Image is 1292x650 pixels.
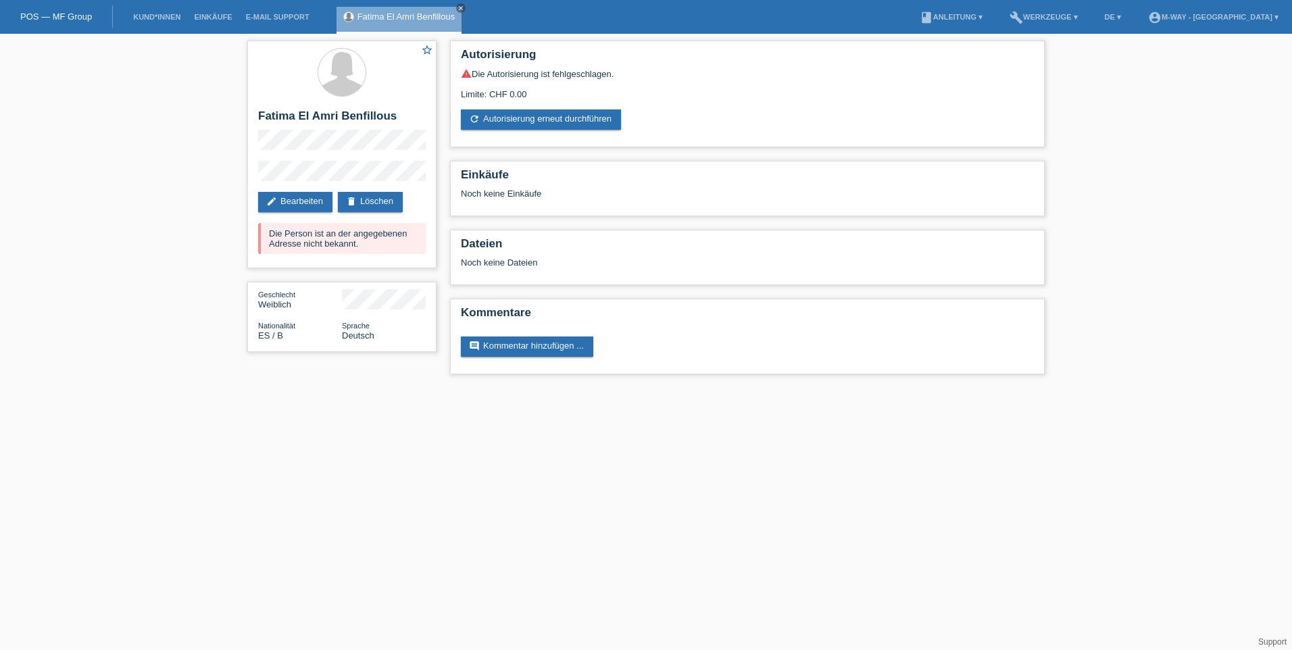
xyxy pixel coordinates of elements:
a: commentKommentar hinzufügen ... [461,336,593,357]
a: bookAnleitung ▾ [913,13,989,21]
a: DE ▾ [1098,13,1128,21]
a: Support [1258,637,1287,647]
i: book [920,11,933,24]
div: Die Autorisierung ist fehlgeschlagen. [461,68,1034,79]
i: refresh [469,114,480,124]
a: E-Mail Support [239,13,316,21]
a: editBearbeiten [258,192,332,212]
h2: Fatima El Amri Benfillous [258,109,426,130]
i: build [1010,11,1023,24]
div: Weiblich [258,289,342,309]
h2: Kommentare [461,306,1034,326]
span: Spanien / B / 11.04.2022 [258,330,283,341]
a: deleteLöschen [338,192,403,212]
a: refreshAutorisierung erneut durchführen [461,109,621,130]
h2: Dateien [461,237,1034,257]
div: Limite: CHF 0.00 [461,79,1034,99]
a: Kund*innen [126,13,187,21]
i: delete [346,196,357,207]
i: comment [469,341,480,351]
h2: Autorisierung [461,48,1034,68]
a: Fatima El Amri Benfillous [357,11,455,22]
span: Deutsch [342,330,374,341]
div: Noch keine Einkäufe [461,189,1034,209]
i: close [457,5,464,11]
i: warning [461,68,472,79]
a: account_circlem-way - [GEOGRAPHIC_DATA] ▾ [1141,13,1285,21]
a: POS — MF Group [20,11,92,22]
span: Nationalität [258,322,295,330]
div: Noch keine Dateien [461,257,874,268]
i: account_circle [1148,11,1162,24]
a: close [456,3,466,13]
a: star_border [421,44,433,58]
span: Geschlecht [258,291,295,299]
h2: Einkäufe [461,168,1034,189]
i: star_border [421,44,433,56]
a: buildWerkzeuge ▾ [1003,13,1085,21]
a: Einkäufe [187,13,239,21]
div: Die Person ist an der angegebenen Adresse nicht bekannt. [258,223,426,254]
span: Sprache [342,322,370,330]
i: edit [266,196,277,207]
